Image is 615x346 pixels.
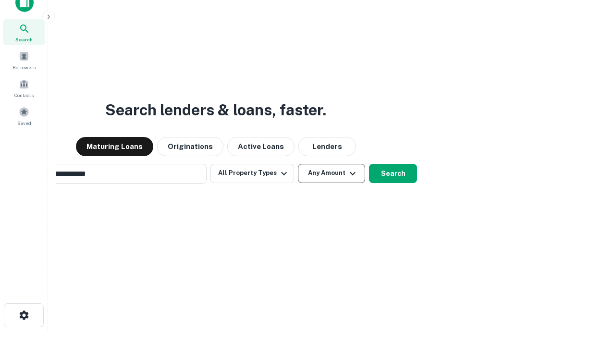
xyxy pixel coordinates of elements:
span: Borrowers [12,63,36,71]
button: Maturing Loans [76,137,153,156]
button: Search [369,164,417,183]
button: Lenders [298,137,356,156]
a: Saved [3,103,45,129]
span: Search [15,36,33,43]
a: Borrowers [3,47,45,73]
button: Active Loans [227,137,295,156]
span: Contacts [14,91,34,99]
button: Originations [157,137,223,156]
a: Contacts [3,75,45,101]
button: All Property Types [210,164,294,183]
span: Saved [17,119,31,127]
iframe: Chat Widget [567,269,615,315]
a: Search [3,19,45,45]
button: Any Amount [298,164,365,183]
h3: Search lenders & loans, faster. [105,99,326,122]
